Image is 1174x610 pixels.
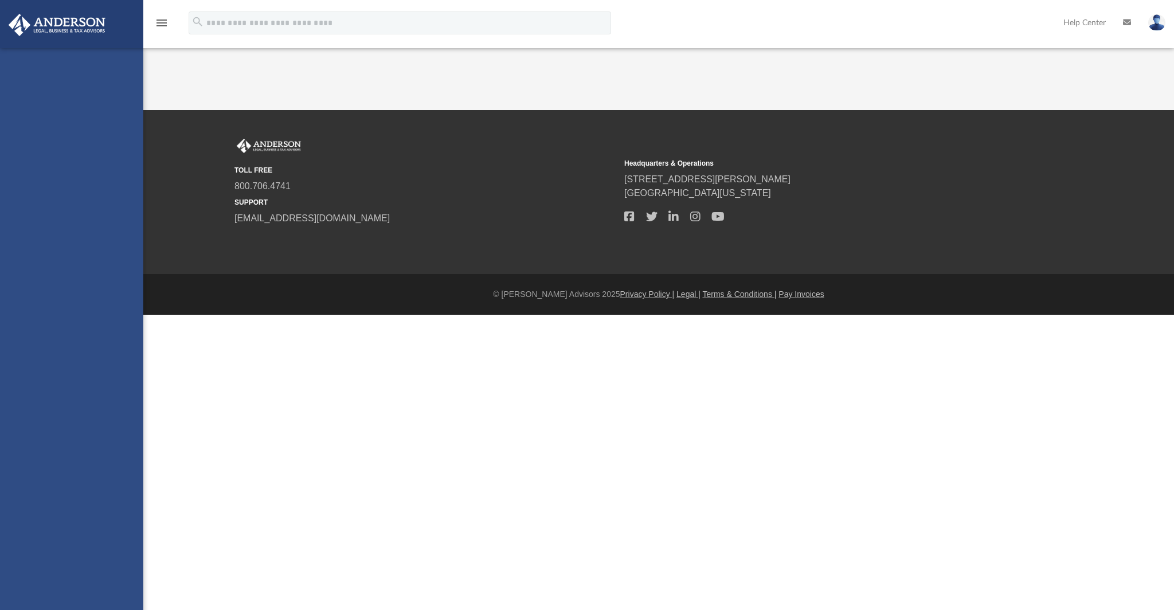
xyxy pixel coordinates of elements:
[234,139,303,154] img: Anderson Advisors Platinum Portal
[620,290,675,299] a: Privacy Policy |
[624,158,1006,169] small: Headquarters & Operations
[234,197,616,208] small: SUPPORT
[191,15,204,28] i: search
[5,14,109,36] img: Anderson Advisors Platinum Portal
[234,213,390,223] a: [EMAIL_ADDRESS][DOMAIN_NAME]
[624,188,771,198] a: [GEOGRAPHIC_DATA][US_STATE]
[624,174,791,184] a: [STREET_ADDRESS][PERSON_NAME]
[234,181,291,191] a: 800.706.4741
[1148,14,1165,31] img: User Pic
[778,290,824,299] a: Pay Invoices
[155,22,169,30] a: menu
[676,290,701,299] a: Legal |
[155,16,169,30] i: menu
[234,165,616,175] small: TOLL FREE
[703,290,777,299] a: Terms & Conditions |
[143,288,1174,300] div: © [PERSON_NAME] Advisors 2025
